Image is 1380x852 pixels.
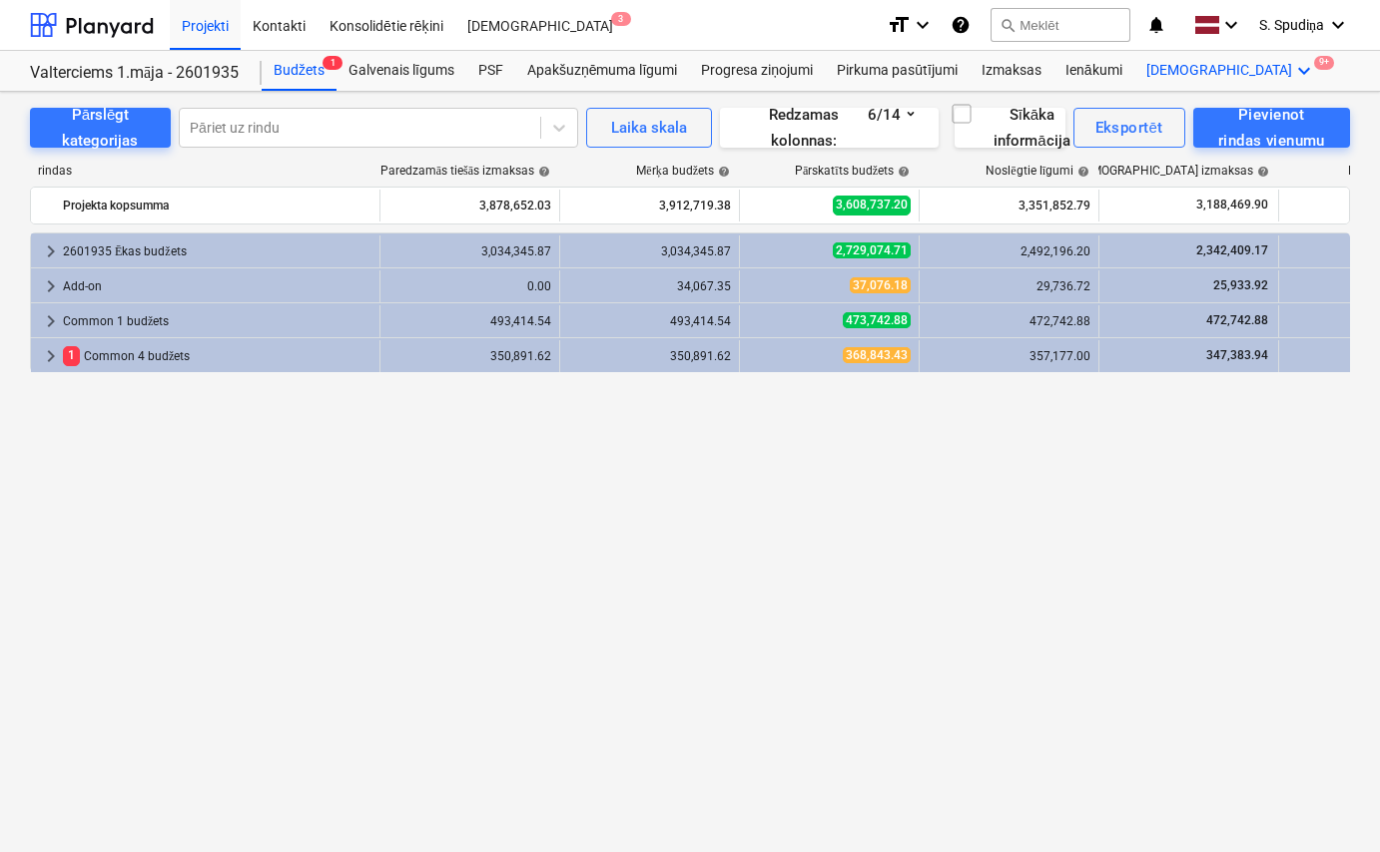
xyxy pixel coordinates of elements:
[986,164,1089,179] div: Noslēgtie līgumi
[388,349,551,363] div: 350,891.62
[1253,166,1269,178] span: help
[568,244,731,258] div: 3,034,345.87
[928,349,1090,363] div: 357,177.00
[1194,197,1270,213] span: 3,188,469.90
[388,190,551,221] div: 3,878,652.03
[39,274,63,298] span: keyboard_arrow_right
[1204,313,1270,327] span: 472,742.88
[928,314,1090,328] div: 472,742.88
[1194,243,1270,257] span: 2,342,409.17
[388,314,551,328] div: 493,414.54
[1292,59,1316,83] i: keyboard_arrow_down
[1073,166,1089,178] span: help
[928,244,1090,258] div: 2,492,196.20
[1073,164,1269,179] div: [DEMOGRAPHIC_DATA] izmaksas
[1134,51,1328,91] div: [DEMOGRAPHIC_DATA]
[1211,278,1270,292] span: 25,933.92
[1204,348,1270,362] span: 347,383.94
[63,305,371,337] div: Common 1 budžets
[515,51,689,91] a: Apakšuzņēmuma līgumi
[466,51,515,91] a: PSF
[30,63,238,84] div: Valterciems 1.māja - 2601935
[843,312,911,328] span: 473,742.88
[611,12,631,26] span: 3
[1000,17,1016,33] span: search
[1095,115,1163,141] div: Eksportēt
[1219,13,1243,37] i: keyboard_arrow_down
[388,244,551,258] div: 3,034,345.87
[30,108,171,148] button: Pārslēgt kategorijas
[833,242,911,258] span: 2,729,074.71
[1146,13,1166,37] i: notifications
[825,51,970,91] a: Pirkuma pasūtījumi
[611,115,687,141] div: Laika skala
[689,51,825,91] a: Progresa ziņojumi
[568,279,731,293] div: 34,067.35
[262,51,337,91] div: Budžets
[568,190,731,221] div: 3,912,719.38
[714,166,730,178] span: help
[262,51,337,91] a: Budžets1
[1314,56,1334,70] span: 9+
[833,196,911,214] span: 3,608,737.20
[568,349,731,363] div: 350,891.62
[1259,17,1324,34] span: S. Spudiņa
[39,239,63,263] span: keyboard_arrow_right
[39,344,63,368] span: keyboard_arrow_right
[991,8,1130,42] button: Meklēt
[951,13,971,37] i: Zināšanu pamats
[970,51,1053,91] a: Izmaksas
[928,190,1090,221] div: 3,351,852.79
[380,164,550,179] div: Paredzamās tiešās izmaksas
[63,235,371,267] div: 2601935 Ēkas budžets
[39,309,63,333] span: keyboard_arrow_right
[534,166,550,178] span: help
[850,277,911,293] span: 37,076.18
[337,51,466,91] a: Galvenais līgums
[30,164,379,179] div: rindas
[568,314,731,328] div: 493,414.54
[63,190,371,221] div: Projekta kopsumma
[950,102,1069,155] div: Sīkāka informācija
[1053,51,1134,91] a: Ienākumi
[63,340,371,372] div: Common 4 budžets
[928,279,1090,293] div: 29,736.72
[795,164,910,179] div: Pārskatīts budžets
[388,279,551,293] div: 0.00
[955,108,1064,148] button: Sīkāka informācija
[894,166,910,178] span: help
[911,13,935,37] i: keyboard_arrow_down
[1073,108,1185,148] button: Eksportēt
[887,13,911,37] i: format_size
[720,108,939,148] button: Redzamas kolonnas:6/14
[1326,13,1350,37] i: keyboard_arrow_down
[1215,102,1328,155] div: Pievienot rindas vienumu
[636,164,730,179] div: Mērķa budžets
[1193,108,1350,148] button: Pievienot rindas vienumu
[63,346,80,365] span: 1
[323,56,343,70] span: 1
[1280,756,1380,852] iframe: Chat Widget
[63,270,371,302] div: Add-on
[843,347,911,363] span: 368,843.43
[744,102,915,155] div: Redzamas kolonnas : 6/14
[586,108,712,148] button: Laika skala
[54,102,147,155] div: Pārslēgt kategorijas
